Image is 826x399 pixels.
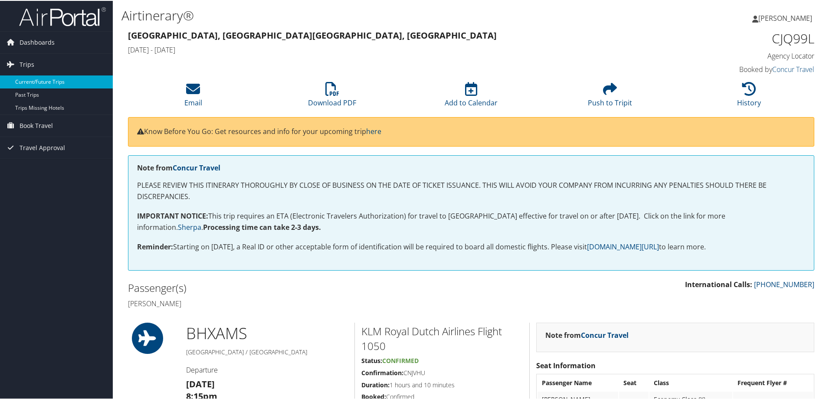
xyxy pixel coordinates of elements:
a: Push to Tripit [588,86,632,107]
a: Concur Travel [173,162,220,172]
strong: IMPORTANT NOTICE: [137,210,208,220]
strong: [GEOGRAPHIC_DATA], [GEOGRAPHIC_DATA] [GEOGRAPHIC_DATA], [GEOGRAPHIC_DATA] [128,29,497,40]
a: History [737,86,761,107]
span: Travel Approval [20,136,65,158]
span: Book Travel [20,114,53,136]
strong: Status: [361,356,382,364]
th: Seat [619,374,649,390]
h1: Airtinerary® [121,6,588,24]
span: [PERSON_NAME] [758,13,812,22]
th: Class [649,374,732,390]
strong: Reminder: [137,241,173,251]
p: Starting on [DATE], a Real ID or other acceptable form of identification will be required to boar... [137,241,805,252]
h4: [PERSON_NAME] [128,298,465,307]
a: here [366,126,381,135]
a: [PERSON_NAME] [752,4,821,30]
a: Email [184,86,202,107]
a: Sherpa [178,222,201,231]
p: This trip requires an ETA (Electronic Travelers Authorization) for travel to [GEOGRAPHIC_DATA] ef... [137,210,805,232]
p: Know Before You Go: Get resources and info for your upcoming trip [137,125,805,137]
span: Dashboards [20,31,55,52]
a: Download PDF [308,86,356,107]
span: Trips [20,53,34,75]
h1: BHX AMS [186,322,348,343]
a: [PHONE_NUMBER] [754,279,814,288]
h4: Departure [186,364,348,374]
h5: [GEOGRAPHIC_DATA] / [GEOGRAPHIC_DATA] [186,347,348,356]
h4: [DATE] - [DATE] [128,44,639,54]
a: Concur Travel [772,64,814,73]
h2: Passenger(s) [128,280,465,294]
h5: CNJVHU [361,368,523,376]
img: airportal-logo.png [19,6,106,26]
h2: KLM Royal Dutch Airlines Flight 1050 [361,323,523,352]
strong: Confirmation: [361,368,403,376]
strong: Note from [137,162,220,172]
th: Frequent Flyer # [733,374,813,390]
a: [DOMAIN_NAME][URL] [587,241,659,251]
strong: Processing time can take 2-3 days. [203,222,321,231]
strong: Note from [545,330,629,339]
p: PLEASE REVIEW THIS ITINERARY THOROUGHLY BY CLOSE OF BUSINESS ON THE DATE OF TICKET ISSUANCE. THIS... [137,179,805,201]
strong: Seat Information [536,360,596,370]
h4: Agency Locator [652,50,814,60]
h5: 1 hours and 10 minutes [361,380,523,389]
span: Confirmed [382,356,419,364]
h4: Booked by [652,64,814,73]
strong: Duration: [361,380,390,388]
th: Passenger Name [538,374,618,390]
h1: CJQ99L [652,29,814,47]
a: Add to Calendar [445,86,498,107]
strong: International Calls: [685,279,752,288]
strong: [DATE] [186,377,215,389]
a: Concur Travel [581,330,629,339]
